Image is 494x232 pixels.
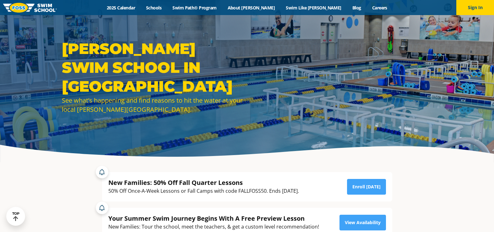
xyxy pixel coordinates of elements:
a: Enroll [DATE] [347,179,386,195]
div: TOP [12,212,19,221]
h1: [PERSON_NAME] Swim School in [GEOGRAPHIC_DATA] [62,39,244,96]
a: Blog [347,5,366,11]
a: Swim Like [PERSON_NAME] [280,5,347,11]
div: See what’s happening and find reasons to hit the water at your local [PERSON_NAME][GEOGRAPHIC_DATA]. [62,96,244,114]
a: About [PERSON_NAME] [222,5,280,11]
a: Careers [366,5,393,11]
div: New Families: 50% Off Fall Quarter Lessons [108,178,299,187]
a: Swim Path® Program [167,5,222,11]
a: Schools [141,5,167,11]
div: Your Summer Swim Journey Begins With A Free Preview Lesson [108,214,319,223]
div: New Families: Tour the school, meet the teachers, & get a custom level recommendation! [108,223,319,231]
img: FOSS Swim School Logo [3,3,57,13]
a: View Availability [339,215,386,230]
a: 2025 Calendar [101,5,141,11]
div: 50% Off Once-A-Week Lessons or Fall Camps with code FALLFOSS50. Ends [DATE]. [108,187,299,195]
